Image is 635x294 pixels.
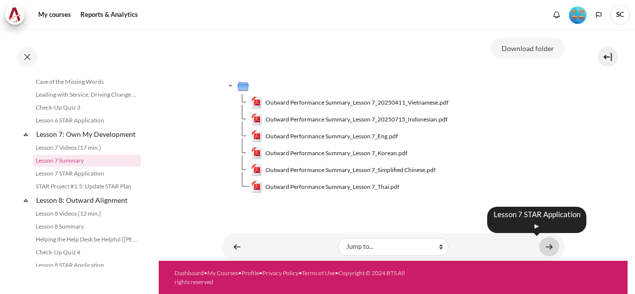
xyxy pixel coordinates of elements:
[207,269,238,277] a: My Courses
[251,147,408,159] a: Outward Performance Summary_Lesson 7_Korean.pdfOutward Performance Summary_Lesson 7_Korean.pdf
[33,102,141,114] a: Check-Up Quiz 3
[265,166,436,175] span: Outward Performance Summary_Lesson 7_Simplified Chinese.pdf
[569,6,586,24] img: Level #4
[265,149,407,158] span: Outward Performance Summary_Lesson 7_Korean.pdf
[33,246,141,258] a: Check-Up Quiz 4
[302,269,335,277] a: Terms of Use
[5,5,30,25] a: Architeck Architeck
[251,97,449,109] a: Outward Performance Summary_Lesson 7_20250411_Vietnamese.pdfOutward Performance Summary_Lesson 7_...
[227,237,247,256] a: ◄ Lesson 7 Videos (17 min.)
[33,259,141,271] a: Lesson 8 STAR Application
[251,130,398,142] a: Outward Performance Summary_Lesson 7_Eng.pdfOutward Performance Summary_Lesson 7_Eng.pdf
[251,97,263,109] img: Outward Performance Summary_Lesson 7_20250411_Vietnamese.pdf
[262,269,299,277] a: Privacy Policy
[33,221,141,233] a: Lesson 8 Summary
[33,180,141,192] a: STAR Project #1.5: Update STAR Plan
[33,89,141,101] a: Leading with Service, Driving Change (Pucknalin's Story)
[33,76,141,88] a: Case of the Missing Words
[251,164,436,176] a: Outward Performance Summary_Lesson 7_Simplified Chinese.pdfOutward Performance Summary_Lesson 7_S...
[33,115,141,126] a: Lesson 6 STAR Application
[251,181,263,193] img: Outward Performance Summary_Lesson 7_Thai.pdf
[242,269,259,277] a: Profile
[251,164,263,176] img: Outward Performance Summary_Lesson 7_Simplified Chinese.pdf
[33,155,141,167] a: Lesson 7 Summary
[35,193,141,207] a: Lesson 8: Outward Alignment
[251,114,263,125] img: Outward Performance Summary_Lesson 7_20250715_Indonesian.pdf
[33,234,141,245] a: Helping the Help Desk be Helpful ([PERSON_NAME]'s Story)
[175,269,204,277] a: Dashboard
[251,181,400,193] a: Outward Performance Summary_Lesson 7_Thai.pdfOutward Performance Summary_Lesson 7_Thai.pdf
[8,7,22,22] img: Architeck
[175,269,410,287] div: • • • • •
[21,195,31,205] span: Collapse
[35,127,141,141] a: Lesson 7: Own My Development
[265,182,399,191] span: Outward Performance Summary_Lesson 7_Thai.pdf
[21,129,31,139] span: Collapse
[610,5,630,25] a: User menu
[565,5,590,24] a: Level #4
[35,5,74,25] a: My courses
[33,208,141,220] a: Lesson 8 Videos (12 min.)
[491,38,565,59] button: Download folder
[33,142,141,154] a: Lesson 7 Videos (17 min.)
[591,7,606,22] button: Languages
[33,168,141,179] a: Lesson 7 STAR Application
[487,207,586,233] div: Lesson 7 STAR Application ►
[265,115,447,124] span: Outward Performance Summary_Lesson 7_20250715_Indonesian.pdf
[549,7,564,22] div: Show notification window with no new notifications
[77,5,141,25] a: Reports & Analytics
[251,147,263,159] img: Outward Performance Summary_Lesson 7_Korean.pdf
[610,5,630,25] span: SC
[251,114,448,125] a: Outward Performance Summary_Lesson 7_20250715_Indonesian.pdfOutward Performance Summary_Lesson 7_...
[265,98,448,107] span: Outward Performance Summary_Lesson 7_20250411_Vietnamese.pdf
[569,5,586,24] div: Level #4
[251,130,263,142] img: Outward Performance Summary_Lesson 7_Eng.pdf
[265,132,398,141] span: Outward Performance Summary_Lesson 7_Eng.pdf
